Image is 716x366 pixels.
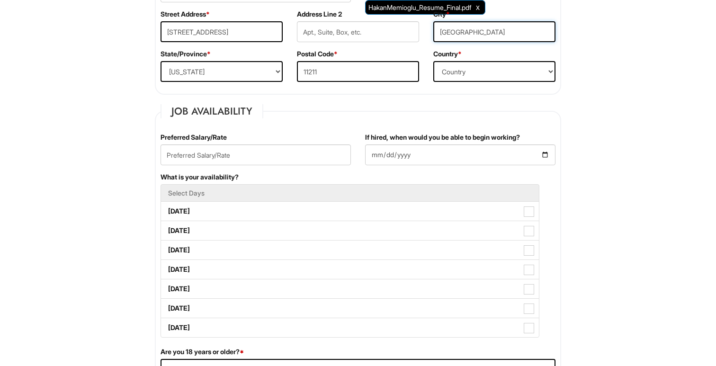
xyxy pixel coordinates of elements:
label: Country [433,49,462,59]
input: Apt., Suite, Box, etc. [297,21,419,42]
a: Clear Uploaded File [474,1,482,14]
input: City [433,21,555,42]
input: Postal Code [297,61,419,82]
input: Preferred Salary/Rate [161,144,351,165]
input: Street Address [161,21,283,42]
label: Are you 18 years or older? [161,347,244,357]
legend: Job Availability [161,104,263,118]
h5: Select Days [168,189,532,196]
label: If hired, when would you be able to begin working? [365,133,520,142]
label: City [433,9,450,19]
select: State/Province [161,61,283,82]
label: What is your availability? [161,172,239,182]
label: [DATE] [161,318,539,337]
label: State/Province [161,49,211,59]
label: [DATE] [161,202,539,221]
label: [DATE] [161,221,539,240]
label: Preferred Salary/Rate [161,133,227,142]
label: [DATE] [161,279,539,298]
select: Country [433,61,555,82]
span: HakanMemioglu_Resume_Final.pdf [368,3,471,11]
label: [DATE] [161,260,539,279]
label: [DATE] [161,299,539,318]
label: [DATE] [161,241,539,259]
label: Postal Code [297,49,338,59]
label: Street Address [161,9,210,19]
label: Address Line 2 [297,9,342,19]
